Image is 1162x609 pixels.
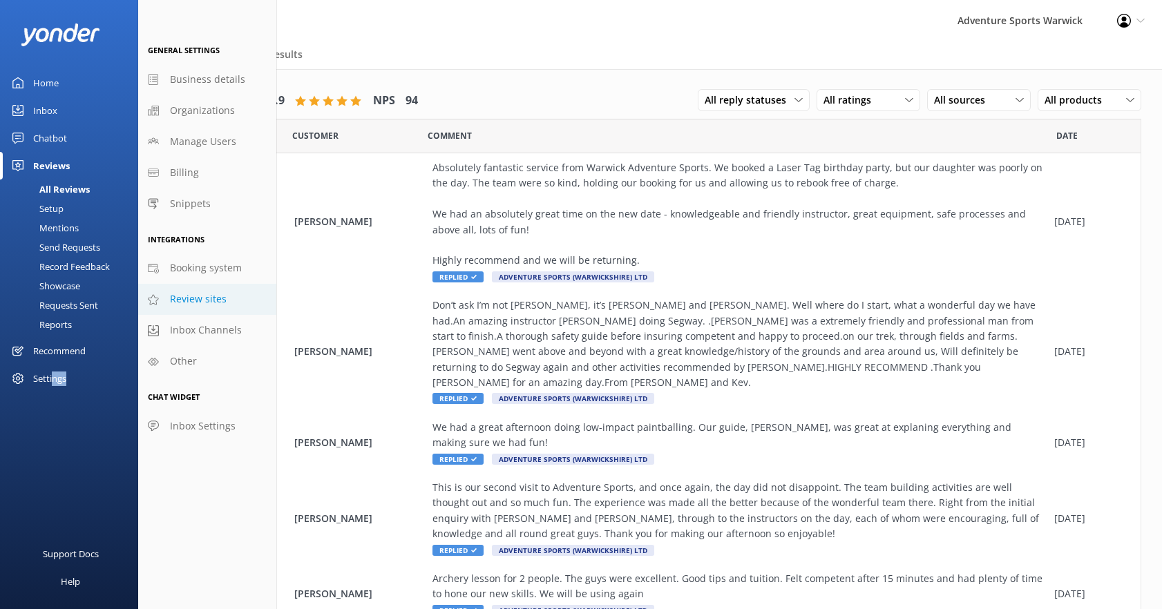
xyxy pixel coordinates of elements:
[8,218,79,238] div: Mentions
[492,271,654,282] span: Adventure Sports (Warwickshire) Ltd
[8,199,64,218] div: Setup
[432,571,1047,602] div: Archery lesson for 2 people. The guys were excellent. Good tips and tuition. Felt competent after...
[1054,586,1123,601] div: [DATE]
[170,291,227,307] span: Review sites
[138,253,276,284] a: Booking system
[1054,435,1123,450] div: [DATE]
[33,365,66,392] div: Settings
[138,95,276,126] a: Organizations
[294,214,426,229] span: [PERSON_NAME]
[428,129,472,142] span: Question
[138,411,276,442] a: Inbox Settings
[934,93,993,108] span: All sources
[8,238,138,257] a: Send Requests
[292,129,339,142] span: Date
[170,72,245,87] span: Business details
[8,276,80,296] div: Showcase
[8,296,98,315] div: Requests Sent
[138,126,276,157] a: Manage Users
[1045,93,1110,108] span: All products
[170,103,235,118] span: Organizations
[373,92,395,110] h4: NPS
[432,298,1047,390] div: Don’t ask I’m not [PERSON_NAME], it’s [PERSON_NAME] and [PERSON_NAME]. Well where do I start, wha...
[8,238,100,257] div: Send Requests
[432,420,1047,451] div: We had a great afternoon doing low-impact paintballing. Our guide, [PERSON_NAME], was great at ex...
[170,165,199,180] span: Billing
[148,45,220,55] span: General Settings
[43,540,99,568] div: Support Docs
[138,315,276,346] a: Inbox Channels
[8,257,110,276] div: Record Feedback
[269,92,285,110] h4: 4.9
[294,511,426,526] span: [PERSON_NAME]
[8,315,138,334] a: Reports
[492,393,654,404] span: Adventure Sports (Warwickshire) Ltd
[170,260,242,275] span: Booking system
[148,391,200,402] span: Chat Widget
[8,276,138,296] a: Showcase
[21,23,100,46] img: yonder-white-logo.png
[432,545,484,556] span: Replied
[8,218,138,238] a: Mentions
[33,69,59,97] div: Home
[138,346,276,377] a: Other
[294,435,426,450] span: [PERSON_NAME]
[406,92,418,110] h4: 94
[170,418,236,434] span: Inbox Settings
[8,315,72,334] div: Reports
[492,454,654,465] span: Adventure Sports (Warwickshire) Ltd
[8,180,138,199] a: All Reviews
[492,545,654,556] span: Adventure Sports (Warwickshire) Ltd
[33,97,57,124] div: Inbox
[294,344,426,359] span: [PERSON_NAME]
[170,134,236,149] span: Manage Users
[432,160,1047,269] div: Absolutely fantastic service from Warwick Adventure Sports. We booked a Laser Tag birthday party,...
[138,188,276,220] a: Snippets
[148,234,204,244] span: Integrations
[8,257,138,276] a: Record Feedback
[1054,511,1123,526] div: [DATE]
[432,454,484,465] span: Replied
[170,354,197,369] span: Other
[823,93,879,108] span: All ratings
[138,64,276,95] a: Business details
[1056,129,1078,142] span: Date
[432,480,1047,542] div: This is our second visit to Adventure Sports, and once again, the day did not disappoint. The tea...
[8,199,138,218] a: Setup
[138,284,276,315] a: Review sites
[33,337,86,365] div: Recommend
[170,196,211,211] span: Snippets
[432,271,484,282] span: Replied
[1054,214,1123,229] div: [DATE]
[138,157,276,188] a: Billing
[170,322,242,338] span: Inbox Channels
[33,152,70,180] div: Reviews
[432,393,484,404] span: Replied
[705,93,794,108] span: All reply statuses
[1054,344,1123,359] div: [DATE]
[294,586,426,601] span: [PERSON_NAME]
[8,296,138,315] a: Requests Sent
[8,180,90,199] div: All Reviews
[61,568,80,595] div: Help
[33,124,67,152] div: Chatbot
